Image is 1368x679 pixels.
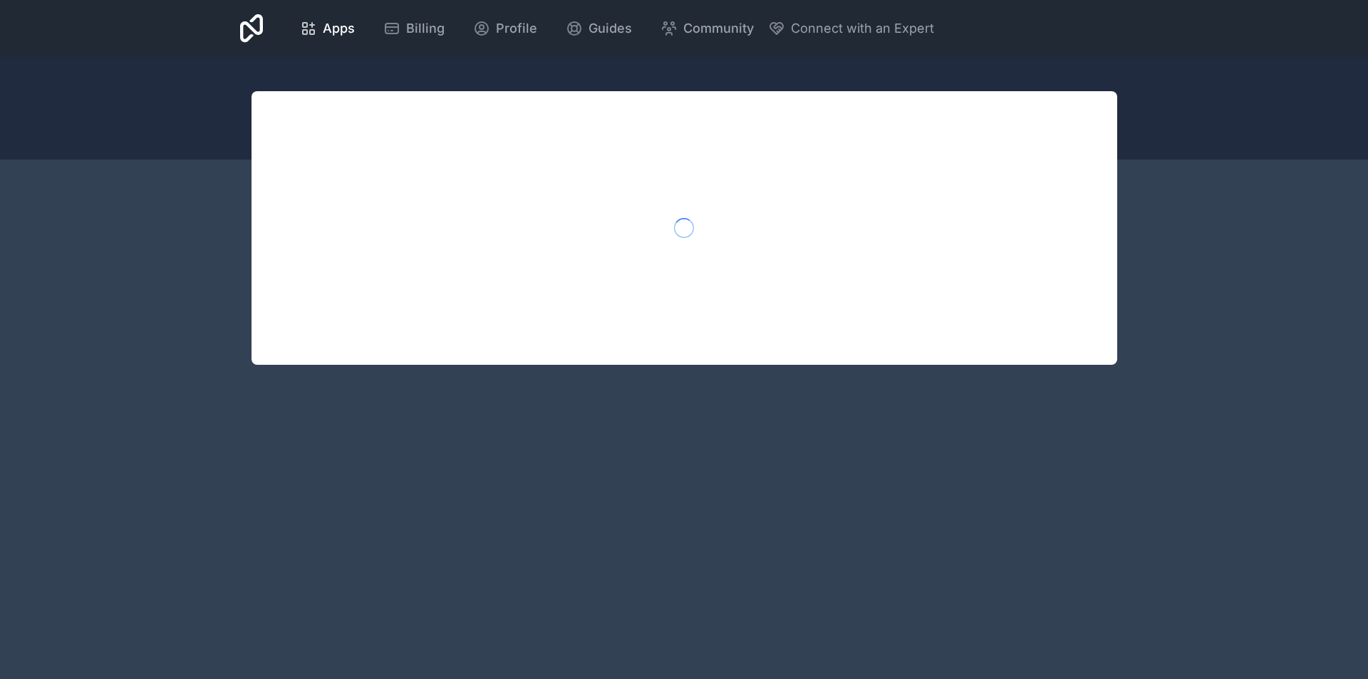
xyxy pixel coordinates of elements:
span: Billing [406,19,445,38]
span: Community [683,19,754,38]
span: Connect with an Expert [791,19,934,38]
a: Guides [554,13,643,44]
span: Profile [496,19,537,38]
span: Guides [589,19,632,38]
a: Community [649,13,765,44]
button: Connect with an Expert [768,19,934,38]
a: Billing [372,13,456,44]
a: Profile [462,13,549,44]
span: Apps [323,19,355,38]
a: Apps [289,13,366,44]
